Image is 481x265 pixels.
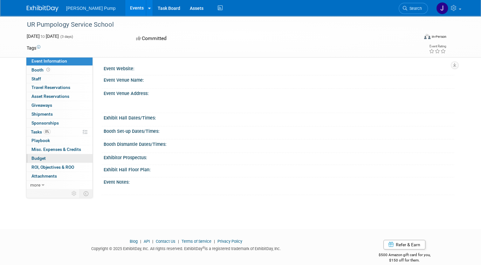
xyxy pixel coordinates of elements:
div: UR Pumpology Service School [25,19,411,31]
div: Event Venue Name: [104,75,454,83]
img: Jake Sowders [436,2,448,14]
div: Event Format [384,33,446,43]
a: Search [399,3,428,14]
div: $150 off for them. [354,258,454,263]
div: Event Rating [429,45,446,48]
sup: ® [203,246,205,249]
a: Asset Reservations [26,92,93,101]
span: | [212,239,216,244]
img: Format-Inperson.png [424,34,430,39]
a: API [144,239,150,244]
a: Contact Us [156,239,175,244]
span: | [151,239,155,244]
a: Budget [26,154,93,163]
span: Booth [31,67,51,72]
div: Booth Set-up Dates/Times: [104,126,454,134]
a: Staff [26,75,93,83]
span: Search [407,6,422,11]
a: Playbook [26,136,93,145]
a: Attachments [26,172,93,180]
span: ROI, Objectives & ROO [31,165,74,170]
span: to [40,34,46,39]
div: Event Website: [104,64,454,72]
div: Committed [134,33,268,44]
span: | [139,239,143,244]
div: In-Person [431,34,446,39]
div: Copyright © 2025 ExhibitDay, Inc. All rights reserved. ExhibitDay is a registered trademark of Ex... [27,244,345,252]
span: Shipments [31,112,53,117]
a: Tasks0% [26,128,93,136]
span: Asset Reservations [31,94,69,99]
span: Event Information [31,58,67,64]
td: Personalize Event Tab Strip [69,189,80,198]
a: Misc. Expenses & Credits [26,145,93,154]
span: | [176,239,181,244]
span: (3 days) [60,35,73,39]
span: Booth not reserved yet [45,67,51,72]
div: $500 Amazon gift card for you, [354,248,454,263]
a: Giveaways [26,101,93,110]
a: ROI, Objectives & ROO [26,163,93,172]
div: Exhibit Hall Dates/Times: [104,113,454,121]
span: Attachments [31,173,57,179]
span: Tasks [31,129,51,134]
img: ExhibitDay [27,5,58,12]
a: Blog [130,239,138,244]
td: Tags [27,45,40,51]
span: [PERSON_NAME] Pump [66,6,116,11]
a: Refer & Earn [383,240,425,249]
a: more [26,181,93,189]
a: Sponsorships [26,119,93,127]
a: Terms of Service [182,239,211,244]
span: more [30,182,40,187]
div: Booth Dismantle Dates/Times: [104,139,454,147]
td: Toggle Event Tabs [80,189,93,198]
span: Playbook [31,138,50,143]
a: Travel Reservations [26,83,93,92]
span: Giveaways [31,103,52,108]
span: Travel Reservations [31,85,70,90]
div: Exhibit Hall Floor Plan: [104,165,454,173]
a: Privacy Policy [217,239,242,244]
a: Shipments [26,110,93,119]
span: [DATE] [DATE] [27,34,59,39]
span: Misc. Expenses & Credits [31,147,81,152]
span: Budget [31,156,46,161]
a: Event Information [26,57,93,65]
span: Staff [31,76,41,81]
div: Event Notes: [104,177,454,185]
span: Sponsorships [31,120,59,126]
div: Exhibitor Prospectus: [104,153,454,161]
a: Booth [26,66,93,74]
div: Event Venue Address: [104,89,454,97]
span: 0% [44,129,51,134]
